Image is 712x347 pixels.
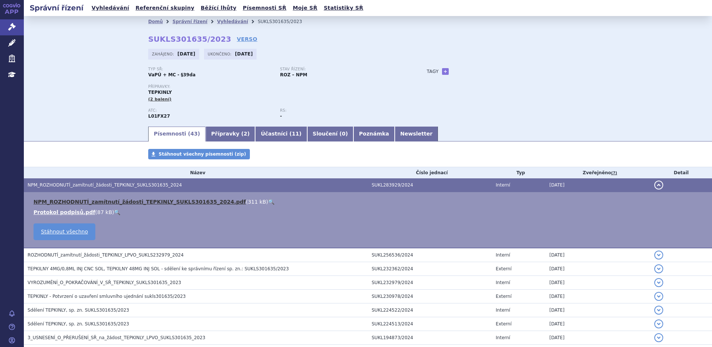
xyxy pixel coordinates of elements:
span: 3_USNESENÍ_O_PŘERUŠENÍ_SŘ_na_žádost_TEPKINLY_LPVO_SUKLS301635_2023 [28,335,205,340]
a: + [442,68,449,75]
th: Název [24,167,368,178]
td: SUKL256536/2024 [368,248,492,262]
td: SUKL232362/2024 [368,262,492,276]
button: detail [654,264,663,273]
strong: VaPÚ + MC - §39da [148,72,196,77]
span: 87 kB [97,209,112,215]
a: Běžící lhůty [198,3,239,13]
th: Typ [492,167,546,178]
button: detail [654,292,663,301]
a: Písemnosti SŘ [241,3,289,13]
h3: Tagy [427,67,439,76]
a: Vyhledávání [217,19,248,24]
h2: Správní řízení [24,3,89,13]
span: TEPKINLY - Potvrzení o uzavření smluvního ujednání sukls301635/2023 [28,294,186,299]
a: Písemnosti (43) [148,127,206,141]
span: Interní [496,280,510,285]
strong: ROZ – NPM [280,72,307,77]
th: Zveřejněno [546,167,650,178]
a: Statistiky SŘ [321,3,365,13]
td: [DATE] [546,276,650,290]
a: Domů [148,19,163,24]
span: Interní [496,308,510,313]
span: 311 kB [248,199,266,205]
button: detail [654,319,663,328]
p: Přípravky: [148,85,412,89]
button: detail [654,181,663,190]
th: Detail [651,167,712,178]
span: Sdělení TEPKINLY, sp. zn. SUKLS301635/2023 [28,321,129,327]
td: [DATE] [546,303,650,317]
span: ROZHODNUTÍ_zamítnutí_žádosti_TEPKINLY_LPVO_SUKLS232979_2024 [28,252,184,258]
span: TEPKILNY 4MG/0,8ML INJ CNC SOL, TEPKILNY 48MG INJ SOL - sdělení ke správnímu řízení sp. zn.: SUKL... [28,266,289,271]
button: detail [654,333,663,342]
a: Stáhnout všechny písemnosti (zip) [148,149,250,159]
span: NPM_ROZHODNUTÍ_zamítnutí_žádosti_TEPKINLY_SUKLS301635_2024 [28,182,182,188]
td: SUKL224522/2024 [368,303,492,317]
td: SUKL224513/2024 [368,317,492,331]
td: SUKL232979/2024 [368,276,492,290]
td: [DATE] [546,317,650,331]
span: 0 [342,131,346,137]
a: 🔍 [268,199,274,205]
td: [DATE] [546,262,650,276]
span: Zahájeno: [152,51,175,57]
a: Správní řízení [172,19,207,24]
th: Číslo jednací [368,167,492,178]
li: ( ) [34,208,705,216]
span: (2 balení) [148,97,172,102]
td: [DATE] [546,331,650,345]
span: 11 [292,131,299,137]
span: Sdělení TEPKINLY, sp. zn. SUKLS301635/2023 [28,308,129,313]
span: 43 [190,131,197,137]
a: VERSO [237,35,257,43]
button: detail [654,278,663,287]
p: Typ SŘ: [148,67,273,71]
span: VYROZUMĚNÍ_O_POKRAČOVÁNÍ_V_SŘ_TEPKINLY_SUKLS301635_2023 [28,280,181,285]
button: detail [654,306,663,315]
span: Ukončeno: [208,51,233,57]
li: ( ) [34,198,705,206]
p: Stav řízení: [280,67,404,71]
a: Sloučení (0) [307,127,353,141]
strong: SUKLS301635/2023 [148,35,231,44]
a: Moje SŘ [290,3,320,13]
td: [DATE] [546,178,650,192]
td: [DATE] [546,290,650,303]
a: Referenční skupiny [133,3,197,13]
strong: - [280,114,282,119]
p: RS: [280,108,404,113]
td: [DATE] [546,248,650,262]
span: Externí [496,321,511,327]
button: detail [654,251,663,260]
strong: [DATE] [178,51,196,57]
strong: EPKORITAMAB [148,114,170,119]
a: Přípravky (2) [206,127,255,141]
span: Stáhnout všechny písemnosti (zip) [159,152,246,157]
span: Interní [496,182,510,188]
a: 🔍 [114,209,120,215]
a: Vyhledávání [89,3,131,13]
li: SUKLS301635/2023 [258,16,312,27]
td: SUKL230978/2024 [368,290,492,303]
td: SUKL283929/2024 [368,178,492,192]
td: SUKL194873/2024 [368,331,492,345]
span: Externí [496,266,511,271]
a: Účastníci (11) [255,127,307,141]
abbr: (?) [611,171,617,176]
a: Stáhnout všechno [34,223,95,240]
a: Poznámka [353,127,395,141]
p: ATC: [148,108,273,113]
span: Interní [496,335,510,340]
a: Protokol podpisů.pdf [34,209,95,215]
strong: [DATE] [235,51,253,57]
span: 2 [244,131,247,137]
span: TEPKINLY [148,90,172,95]
span: Interní [496,252,510,258]
a: NPM_ROZHODNUTÍ_zamítnutí_žádosti_TEPKINLY_SUKLS301635_2024.pdf [34,199,246,205]
a: Newsletter [395,127,438,141]
span: Externí [496,294,511,299]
